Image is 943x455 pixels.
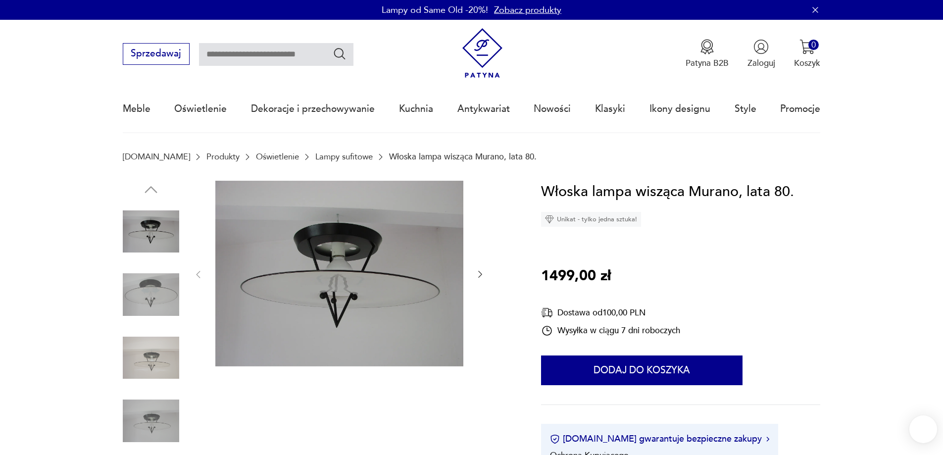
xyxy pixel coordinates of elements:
a: Oświetlenie [256,152,299,161]
button: Zaloguj [747,39,775,69]
a: Nowości [534,86,571,132]
div: Dostawa od 100,00 PLN [541,306,680,319]
a: Kuchnia [399,86,433,132]
div: Wysyłka w ciągu 7 dni roboczych [541,325,680,337]
button: Szukaj [333,47,347,61]
img: Zdjęcie produktu Włoska lampa wisząca Murano, lata 80. [123,330,179,386]
img: Zdjęcie produktu Włoska lampa wisząca Murano, lata 80. [123,203,179,260]
img: Zdjęcie produktu Włoska lampa wisząca Murano, lata 80. [123,266,179,323]
a: Ikony designu [649,86,710,132]
a: Lampy sufitowe [315,152,373,161]
p: Włoska lampa wisząca Murano, lata 80. [389,152,537,161]
button: 0Koszyk [794,39,820,69]
button: Patyna B2B [686,39,729,69]
img: Zdjęcie produktu Włoska lampa wisząca Murano, lata 80. [123,393,179,449]
p: Lampy od Same Old -20%! [382,4,488,16]
p: Patyna B2B [686,57,729,69]
img: Ikona certyfikatu [550,434,560,444]
img: Patyna - sklep z meblami i dekoracjami vintage [457,28,507,78]
iframe: Smartsupp widget button [909,415,937,443]
a: Promocje [780,86,820,132]
p: Zaloguj [747,57,775,69]
div: Unikat - tylko jedna sztuka! [541,212,641,227]
img: Ikona dostawy [541,306,553,319]
p: 1499,00 zł [541,265,611,288]
a: Style [735,86,756,132]
img: Zdjęcie produktu Włoska lampa wisząca Murano, lata 80. [215,181,463,367]
img: Ikona medalu [699,39,715,54]
div: 0 [808,40,819,50]
p: Koszyk [794,57,820,69]
img: Ikona strzałki w prawo [766,437,769,442]
a: [DOMAIN_NAME] [123,152,190,161]
a: Zobacz produkty [494,4,561,16]
a: Dekoracje i przechowywanie [251,86,375,132]
a: Sprzedawaj [123,51,190,58]
img: Ikona koszyka [799,39,815,54]
img: Ikona diamentu [545,215,554,224]
a: Oświetlenie [174,86,227,132]
button: Dodaj do koszyka [541,355,743,385]
a: Ikona medaluPatyna B2B [686,39,729,69]
a: Produkty [206,152,240,161]
h1: Włoska lampa wisząca Murano, lata 80. [541,181,794,203]
a: Antykwariat [457,86,510,132]
img: Ikonka użytkownika [753,39,769,54]
a: Klasyki [595,86,625,132]
button: Sprzedawaj [123,43,190,65]
button: [DOMAIN_NAME] gwarantuje bezpieczne zakupy [550,433,769,445]
a: Meble [123,86,150,132]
